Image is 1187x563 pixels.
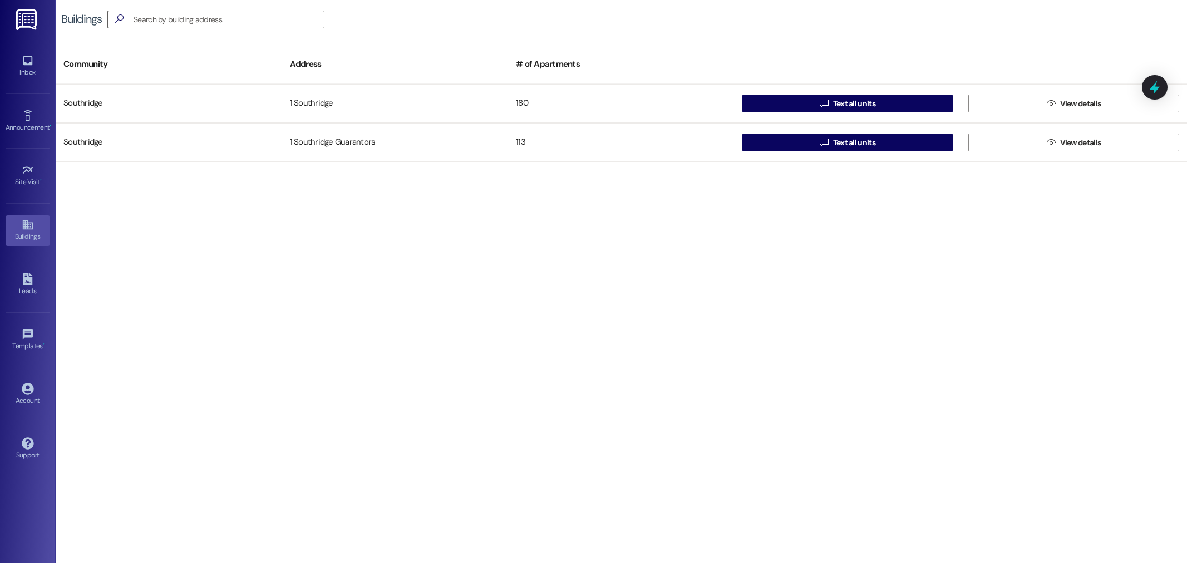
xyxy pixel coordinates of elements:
img: ResiDesk Logo [16,9,39,30]
div: Southridge [56,131,282,154]
button: Text all units [742,134,953,151]
span: View details [1060,137,1101,149]
span: Text all units [833,98,875,110]
div: 113 [508,131,735,154]
a: Support [6,434,50,464]
div: Southridge [56,92,282,115]
div: 1 Southridge Guarantors [282,131,509,154]
i:  [110,13,128,25]
a: Leads [6,270,50,300]
input: Search by building address [134,12,324,27]
div: 180 [508,92,735,115]
div: Buildings [61,13,102,25]
span: View details [1060,98,1101,110]
i:  [1047,138,1055,147]
a: Buildings [6,215,50,245]
button: View details [968,134,1179,151]
a: Inbox [6,51,50,81]
a: Site Visit • [6,161,50,191]
button: Text all units [742,95,953,112]
div: Community [56,51,282,78]
a: Templates • [6,325,50,355]
div: # of Apartments [508,51,735,78]
i:  [820,138,828,147]
div: 1 Southridge [282,92,509,115]
i:  [820,99,828,108]
button: View details [968,95,1179,112]
span: • [40,176,42,184]
span: • [50,122,51,130]
span: • [43,340,45,348]
div: Address [282,51,509,78]
a: Account [6,379,50,409]
span: Text all units [833,137,875,149]
i:  [1047,99,1055,108]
